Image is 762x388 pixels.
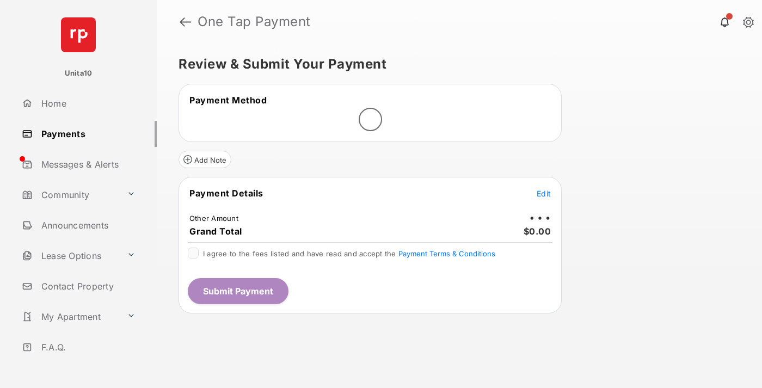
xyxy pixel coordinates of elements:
[179,58,732,71] h5: Review & Submit Your Payment
[189,95,267,106] span: Payment Method
[17,151,157,177] a: Messages & Alerts
[17,121,157,147] a: Payments
[188,278,288,304] button: Submit Payment
[189,226,242,237] span: Grand Total
[17,334,157,360] a: F.A.Q.
[537,188,551,199] button: Edit
[189,213,239,223] td: Other Amount
[198,15,311,28] strong: One Tap Payment
[61,17,96,52] img: svg+xml;base64,PHN2ZyB4bWxucz0iaHR0cDovL3d3dy53My5vcmcvMjAwMC9zdmciIHdpZHRoPSI2NCIgaGVpZ2h0PSI2NC...
[17,243,122,269] a: Lease Options
[17,182,122,208] a: Community
[203,249,495,258] span: I agree to the fees listed and have read and accept the
[17,273,157,299] a: Contact Property
[189,188,263,199] span: Payment Details
[537,189,551,198] span: Edit
[524,226,551,237] span: $0.00
[17,304,122,330] a: My Apartment
[398,249,495,258] button: I agree to the fees listed and have read and accept the
[179,151,231,168] button: Add Note
[17,212,157,238] a: Announcements
[17,90,157,116] a: Home
[65,68,93,79] p: Unita10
